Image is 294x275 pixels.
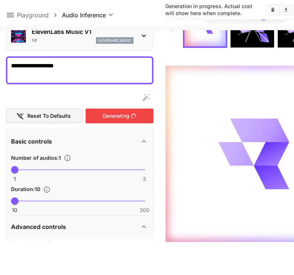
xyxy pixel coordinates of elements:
button: Clear All [266,5,279,15]
p: elevenlabs_music [98,38,131,43]
div: Clear AllDownload All [266,4,293,15]
a: Playground [17,11,49,20]
button: Specify the duration of each audio in seconds. [40,186,53,193]
span: 3 [143,175,146,183]
span: Duration : 10 [11,186,40,192]
div: ElevenLabs Music V11.0elevenlabs_music [11,24,148,47]
button: Specify how many audios to generate in a single request. Each audio generation will be charged se... [61,154,74,162]
nav: breadcrumb [17,11,62,20]
div: Advanced controls [11,218,148,236]
span: 1 [14,175,16,183]
p: ElevenLabs Music V1 [32,27,134,36]
button: Reset to defaults [6,109,83,124]
p: 1.0 [32,38,37,43]
button: Download All [280,5,293,15]
p: Advanced controls [11,222,66,231]
span: Number of audios : 1 [11,155,61,161]
span: 10 [12,207,17,214]
p: Basic controls [11,137,52,146]
span: Audio Inference [62,11,106,20]
span: Generation in progress. Actual cost will show here when complete. [165,3,252,16]
div: Basic controls [11,133,148,150]
span: 300 [139,207,149,214]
